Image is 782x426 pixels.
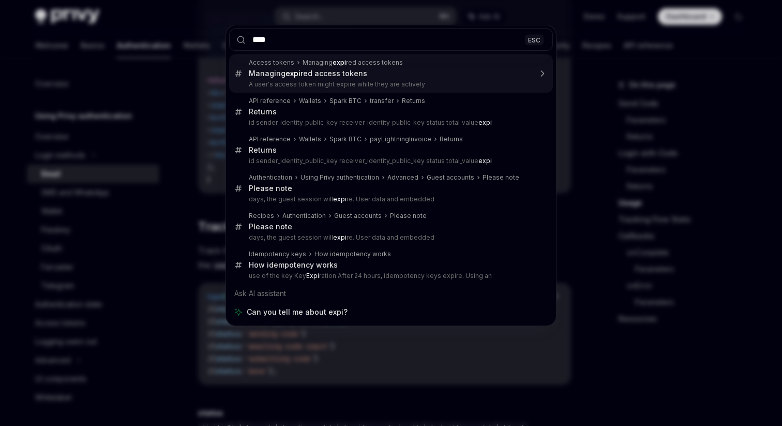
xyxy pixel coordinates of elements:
div: Managing red access tokens [249,69,367,78]
div: Please note [249,222,292,231]
div: Recipes [249,212,274,220]
div: Please note [483,173,519,182]
b: expi [333,233,347,241]
div: How idempotency works [314,250,391,258]
div: Returns [440,135,463,143]
div: Access tokens [249,58,294,67]
p: id sender_identity_public_key receiver_identity_public_key status total_value [249,157,531,165]
div: Wallets [299,97,321,105]
b: expi [285,69,300,78]
div: Please note [249,184,292,193]
b: expi [333,58,346,66]
div: Using Privy authentication [300,173,379,182]
b: expi [333,195,347,203]
div: Authentication [282,212,326,220]
div: Advanced [387,173,418,182]
div: ESC [525,34,544,45]
div: API reference [249,135,291,143]
b: expi [478,119,492,126]
p: days, the guest session will re. User data and embedded [249,195,531,203]
div: Spark BTC [329,135,362,143]
div: payLightningInvoice [370,135,431,143]
b: Expi [306,272,319,280]
span: Can you tell me about expi? [247,307,348,317]
p: use of the key Key ration After 24 hours, idempotency keys expire. Using an [249,272,531,280]
p: days, the guest session will re. User data and embedded [249,233,531,242]
div: Please note [390,212,427,220]
div: Managing red access tokens [303,58,403,67]
b: expi [478,157,492,165]
div: Authentication [249,173,292,182]
div: Returns [249,107,277,116]
div: Guest accounts [427,173,474,182]
div: Returns [249,145,277,155]
p: id sender_identity_public_key receiver_identity_public_key status total_value [249,119,531,127]
div: Ask AI assistant [229,284,553,303]
div: API reference [249,97,291,105]
div: Returns [402,97,425,105]
div: Guest accounts [334,212,382,220]
p: A user's access token might expire while they are actively [249,80,531,89]
div: Spark BTC [329,97,362,105]
div: How idempotency works [249,260,338,270]
div: transfer [370,97,394,105]
div: Wallets [299,135,321,143]
div: Idempotency keys [249,250,306,258]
